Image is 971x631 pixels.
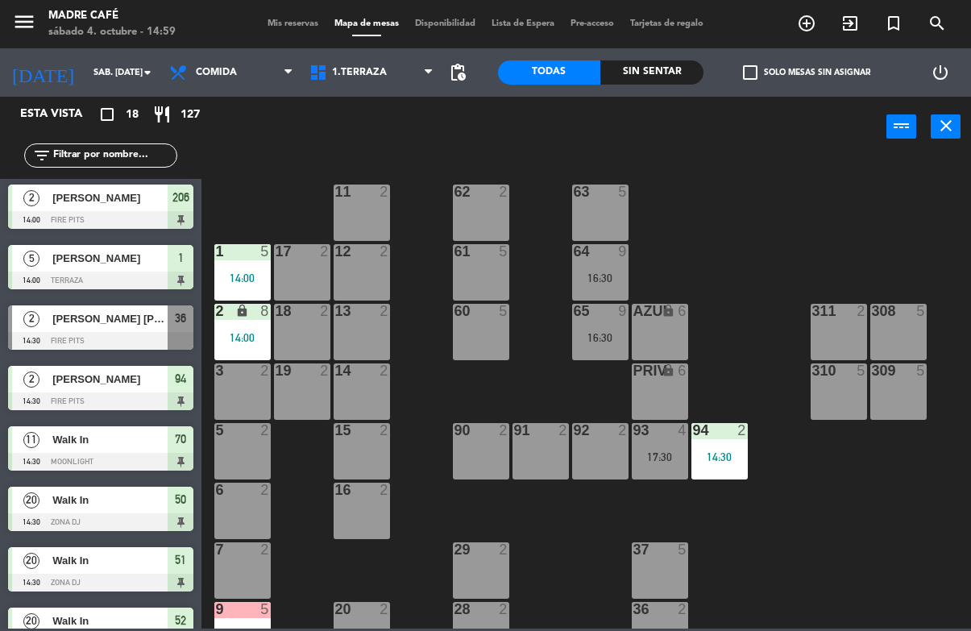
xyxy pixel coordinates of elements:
[52,147,176,164] input: Filtrar por nombre...
[98,105,117,124] i: crop_square
[181,106,200,124] span: 127
[320,304,330,318] div: 2
[916,363,926,378] div: 5
[335,304,336,318] div: 13
[23,492,39,509] span: 20
[12,10,36,34] i: menu
[175,611,186,630] span: 52
[52,431,168,448] span: Walk In
[175,550,186,570] span: 51
[600,60,703,85] div: Sin sentar
[260,542,270,557] div: 2
[499,304,508,318] div: 5
[785,10,828,37] span: RESERVAR MESA
[335,244,336,259] div: 12
[216,542,217,557] div: 7
[840,14,860,33] i: exit_to_app
[678,304,687,318] div: 6
[216,363,217,378] div: 3
[335,483,336,497] div: 16
[857,363,866,378] div: 5
[857,304,866,318] div: 2
[558,423,568,438] div: 2
[797,14,816,33] i: add_circle_outline
[499,244,508,259] div: 5
[178,248,184,268] span: 1
[235,304,249,318] i: lock
[916,304,926,318] div: 5
[52,492,168,509] span: Walk In
[574,423,575,438] div: 92
[884,14,903,33] i: turned_in_not
[380,363,389,378] div: 2
[12,10,36,39] button: menu
[662,363,675,377] i: lock
[23,372,39,388] span: 2
[886,114,916,139] button: power_input
[380,185,389,199] div: 2
[618,244,628,259] div: 9
[498,60,601,85] div: Todas
[23,311,39,327] span: 2
[335,602,336,616] div: 20
[260,483,270,497] div: 2
[214,332,271,343] div: 14:00
[514,423,515,438] div: 91
[380,602,389,616] div: 2
[632,451,688,463] div: 17:30
[48,8,176,24] div: Madre Café
[320,363,330,378] div: 2
[572,272,629,284] div: 16:30
[260,423,270,438] div: 2
[52,612,168,629] span: Walk In
[743,65,757,80] span: check_box_outline_blank
[23,190,39,206] span: 2
[335,363,336,378] div: 14
[931,114,961,139] button: close
[216,244,217,259] div: 1
[572,332,629,343] div: 16:30
[931,63,950,82] i: power_settings_new
[172,188,189,207] span: 206
[678,423,687,438] div: 4
[872,363,873,378] div: 309
[618,423,628,438] div: 2
[52,189,168,206] span: [PERSON_NAME]
[214,272,271,284] div: 14:00
[499,423,508,438] div: 2
[23,251,39,267] span: 5
[138,63,157,82] i: arrow_drop_down
[693,423,694,438] div: 94
[380,423,389,438] div: 2
[562,19,622,28] span: Pre-acceso
[892,116,911,135] i: power_input
[743,65,870,80] label: Solo mesas sin asignar
[175,309,186,328] span: 36
[828,10,872,37] span: WALK IN
[335,423,336,438] div: 15
[216,483,217,497] div: 6
[320,244,330,259] div: 2
[23,432,39,448] span: 11
[574,185,575,199] div: 63
[662,304,675,318] i: lock
[691,451,748,463] div: 14:30
[23,613,39,629] span: 20
[216,602,217,616] div: 9
[175,430,186,449] span: 70
[48,24,176,40] div: sábado 4. octubre - 14:59
[52,371,168,388] span: [PERSON_NAME]
[260,363,270,378] div: 2
[872,304,873,318] div: 308
[927,14,947,33] i: search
